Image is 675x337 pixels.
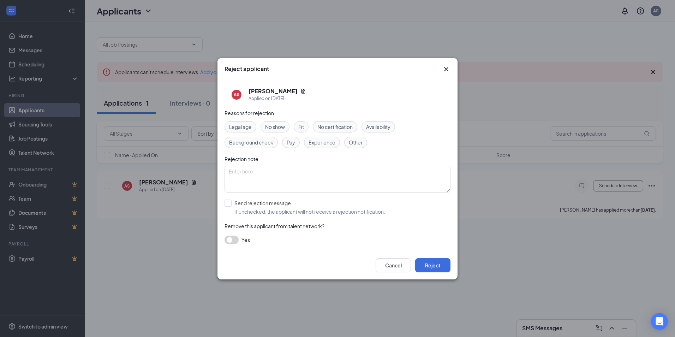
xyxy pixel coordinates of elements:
[265,123,285,131] span: No show
[298,123,304,131] span: Fit
[309,138,335,146] span: Experience
[366,123,390,131] span: Availability
[241,236,250,244] span: Yes
[234,91,239,97] div: AS
[415,258,450,272] button: Reject
[225,156,258,162] span: Rejection note
[442,65,450,73] svg: Cross
[225,223,324,229] span: Remove this applicant from talent network?
[376,258,411,272] button: Cancel
[229,138,273,146] span: Background check
[442,65,450,73] button: Close
[249,87,298,95] h5: [PERSON_NAME]
[651,313,668,330] div: Open Intercom Messenger
[300,88,306,94] svg: Document
[287,138,295,146] span: Pay
[225,65,269,73] h3: Reject applicant
[229,123,252,131] span: Legal age
[225,110,274,116] span: Reasons for rejection
[349,138,363,146] span: Other
[249,95,306,102] div: Applied on [DATE]
[317,123,353,131] span: No certification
